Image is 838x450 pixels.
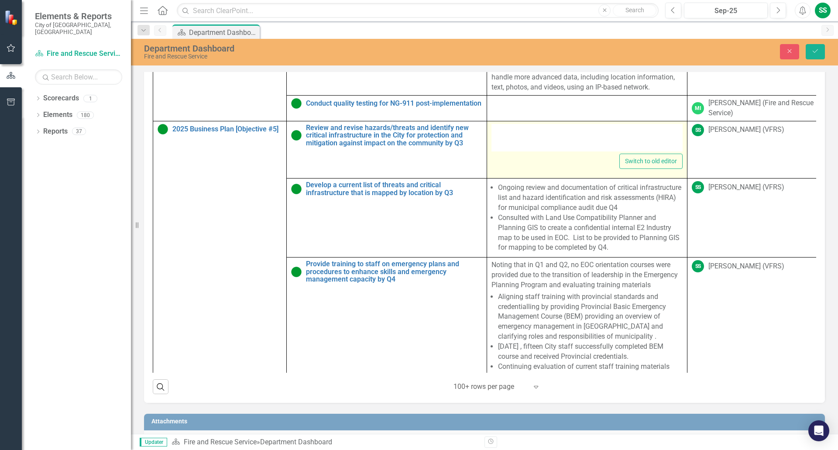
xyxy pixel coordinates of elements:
button: Search [613,4,656,17]
div: 37 [72,128,86,135]
div: Sep-25 [687,6,765,16]
div: MI [692,102,704,114]
p: Noting that in Q1 and Q2, no EOC orientation courses were provided due to the transition of leade... [491,260,683,290]
img: Proceeding as Anticipated [291,98,302,109]
a: Fire and Rescue Service [35,49,122,59]
div: [PERSON_NAME] (Fire and Rescue Service) [708,98,816,118]
a: Develop a current list of threats and critical infrastructure that is mapped by location by Q3 [306,181,482,196]
a: Review and revise hazards/threats and identify new critical infrastructure in the City for protec... [306,124,482,147]
div: Department Dashboard [144,44,526,53]
div: [PERSON_NAME] (VFRS) [708,261,784,271]
span: Updater [140,438,167,447]
li: Continuing evaluation of current staff training materials and courses with plans to modify/update. [498,362,683,433]
div: SS [692,124,704,136]
img: Proceeding as Anticipated [291,267,302,277]
a: Reports [43,127,68,137]
div: Open Intercom Messenger [808,420,829,441]
button: Sep-25 [684,3,768,18]
div: 1 [83,95,97,102]
div: Department Dashboard [260,438,332,446]
li: [DATE] , fifteen City staff successfully completed BEM course and received Provincial credentials. [498,342,683,362]
div: Department Dashboard [189,27,258,38]
a: 2025 Business Plan [Objective #5] [172,125,282,133]
div: » [172,437,478,447]
small: City of [GEOGRAPHIC_DATA], [GEOGRAPHIC_DATA] [35,21,122,36]
span: Search [625,7,644,14]
input: Search ClearPoint... [177,3,659,18]
div: [PERSON_NAME] (VFRS) [708,125,784,135]
img: Proceeding as Anticipated [158,124,168,134]
a: Conduct quality testing for NG-911 post-implementation [306,100,482,107]
a: Elements [43,110,72,120]
button: SS [815,3,831,18]
li: Aligning staff training with provincial standards and credentialling by providing Provincial Basi... [498,292,683,342]
a: Provide training to staff on emergency plans and procedures to enhance skills and emergency manag... [306,260,482,283]
button: Switch to old editor [619,154,683,169]
div: 180 [77,111,94,119]
a: Fire and Rescue Service [184,438,257,446]
span: Elements & Reports [35,11,122,21]
img: Proceeding as Anticipated [291,184,302,194]
li: Ongoing review and documentation of critical infrastructure list and hazard identification and ri... [498,183,683,213]
input: Search Below... [35,69,122,85]
div: SS [692,260,704,272]
a: Scorecards [43,93,79,103]
img: ClearPoint Strategy [4,10,20,26]
li: Consulted with Land Use Compatibility Planner and Planning GIS to create a confidential internal ... [498,213,683,253]
img: Proceeding as Anticipated [291,130,302,141]
div: Fire and Rescue Service [144,53,526,60]
div: SS [692,181,704,193]
div: [PERSON_NAME] (VFRS) [708,182,784,192]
